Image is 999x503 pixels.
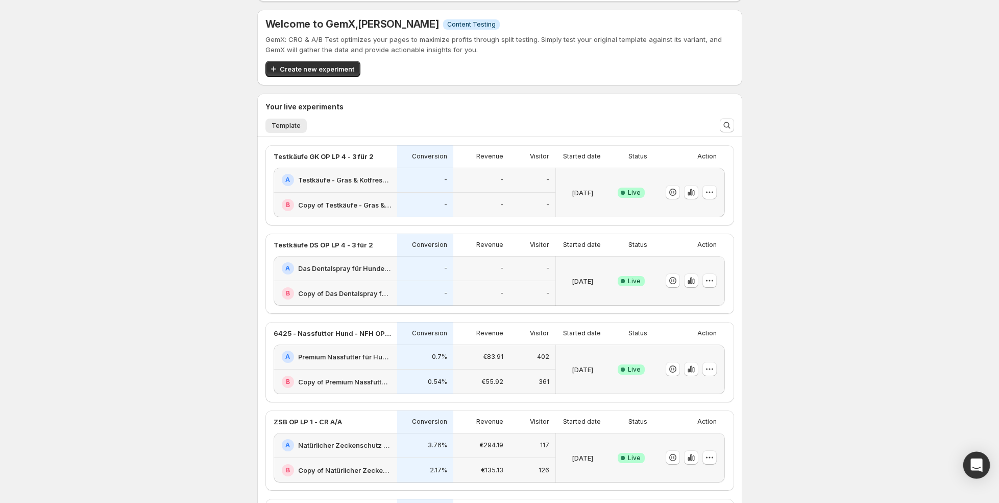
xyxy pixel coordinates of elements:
[697,152,717,161] p: Action
[274,240,373,250] p: Testkäufe DS OP LP 4 - 3 für 2
[628,189,641,197] span: Live
[298,465,391,475] h2: Copy of Natürlicher Zeckenschutz für Hunde: Jetzt Neukunden Deal sichern!
[412,329,447,337] p: Conversion
[563,152,601,161] p: Started date
[539,466,549,474] p: 126
[428,441,447,449] p: 3.76%
[500,201,503,209] p: -
[274,328,391,338] p: 6425 - Nassfutter Hund - NFH OP LP 1 - Offer - 3 vs. 2
[285,441,290,449] h2: A
[298,200,391,210] h2: Copy of Testkäufe - Gras & Kotfresser Drops für Hunde: Jetzt Neukunden Deal sichern!-v2
[412,241,447,249] p: Conversion
[537,353,549,361] p: 402
[572,364,593,375] p: [DATE]
[428,378,447,386] p: 0.54%
[274,151,374,162] p: Testkäufe GK OP LP 4 - 3 für 2
[500,176,503,184] p: -
[476,418,503,426] p: Revenue
[697,329,717,337] p: Action
[530,418,549,426] p: Visitor
[265,18,439,30] h5: Welcome to GemX
[540,441,549,449] p: 117
[539,378,549,386] p: 361
[476,241,503,249] p: Revenue
[546,264,549,272] p: -
[563,418,601,426] p: Started date
[298,263,391,273] h2: Das Dentalspray für Hunde: Jetzt Neukunden Deal sichern!-v1-test
[479,441,503,449] p: €294.19
[483,353,503,361] p: €83.91
[430,466,447,474] p: 2.17%
[572,453,593,463] p: [DATE]
[563,241,601,249] p: Started date
[628,418,647,426] p: Status
[720,118,734,132] button: Search and filter results
[285,264,290,272] h2: A
[286,378,290,386] h2: B
[412,418,447,426] p: Conversion
[530,241,549,249] p: Visitor
[412,152,447,161] p: Conversion
[628,329,647,337] p: Status
[447,20,496,29] span: Content Testing
[265,61,360,77] button: Create new experiment
[274,417,342,427] p: ZSB OP LP 1 - CR A/A
[280,64,354,74] span: Create new experiment
[355,18,439,30] span: , [PERSON_NAME]
[500,264,503,272] p: -
[697,241,717,249] p: Action
[628,152,647,161] p: Status
[432,353,447,361] p: 0.7%
[265,34,734,55] p: GemX: CRO & A/B Test optimizes your pages to maximize profits through split testing. Simply test ...
[298,440,391,450] h2: Natürlicher Zeckenschutz für Hunde: Jetzt Neukunden Deal sichern!
[286,201,290,209] h2: B
[697,418,717,426] p: Action
[285,353,290,361] h2: A
[563,329,601,337] p: Started date
[481,466,503,474] p: €135.13
[628,365,641,374] span: Live
[963,452,990,479] div: Open Intercom Messenger
[628,277,641,285] span: Live
[265,102,344,112] h3: Your live experiments
[298,288,391,299] h2: Copy of Das Dentalspray für Hunde: Jetzt Neukunden Deal sichern!-v1-test
[476,329,503,337] p: Revenue
[476,152,503,161] p: Revenue
[530,152,549,161] p: Visitor
[530,329,549,337] p: Visitor
[285,176,290,184] h2: A
[572,188,593,198] p: [DATE]
[286,466,290,474] h2: B
[272,122,301,130] span: Template
[298,175,391,185] h2: Testkäufe - Gras & Kotfresser Drops für Hunde: Jetzt Neukunden Deal sichern!-v2
[500,289,503,298] p: -
[628,241,647,249] p: Status
[286,289,290,298] h2: B
[546,289,549,298] p: -
[444,201,447,209] p: -
[546,201,549,209] p: -
[444,264,447,272] p: -
[572,276,593,286] p: [DATE]
[628,454,641,462] span: Live
[444,289,447,298] p: -
[298,352,391,362] h2: Premium Nassfutter für Hunde: Jetzt Neukunden Deal sichern!
[481,378,503,386] p: €55.92
[444,176,447,184] p: -
[298,377,391,387] h2: Copy of Premium Nassfutter für Hunde: Jetzt Neukunden Deal sichern!
[546,176,549,184] p: -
